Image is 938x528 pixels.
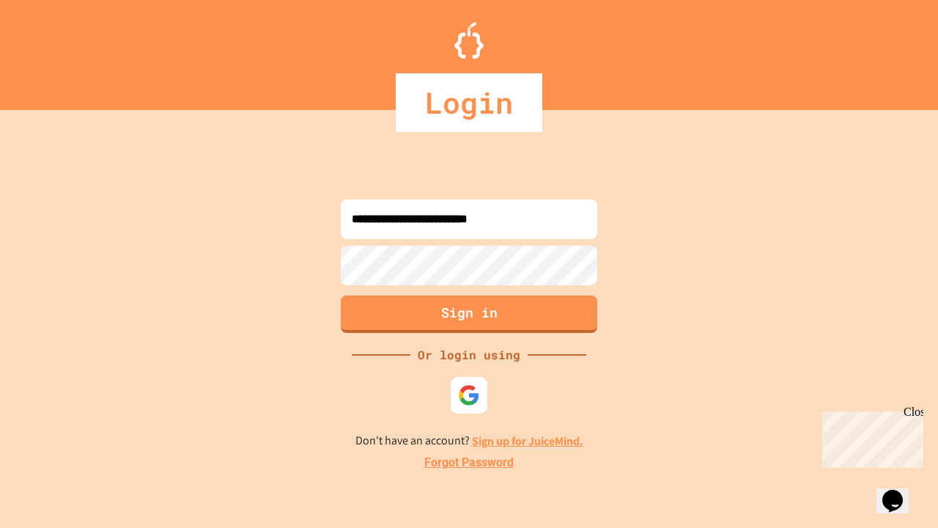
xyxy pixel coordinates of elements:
p: Don't have an account? [355,432,583,450]
iframe: chat widget [816,406,923,468]
div: Chat with us now!Close [6,6,101,93]
button: Sign in [341,296,597,333]
a: Forgot Password [424,454,514,472]
img: Logo.svg [454,22,484,59]
a: Sign up for JuiceMind. [472,433,583,449]
div: Login [396,73,542,132]
iframe: chat widget [876,469,923,513]
div: Or login using [410,346,528,364]
img: google-icon.svg [458,384,480,406]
